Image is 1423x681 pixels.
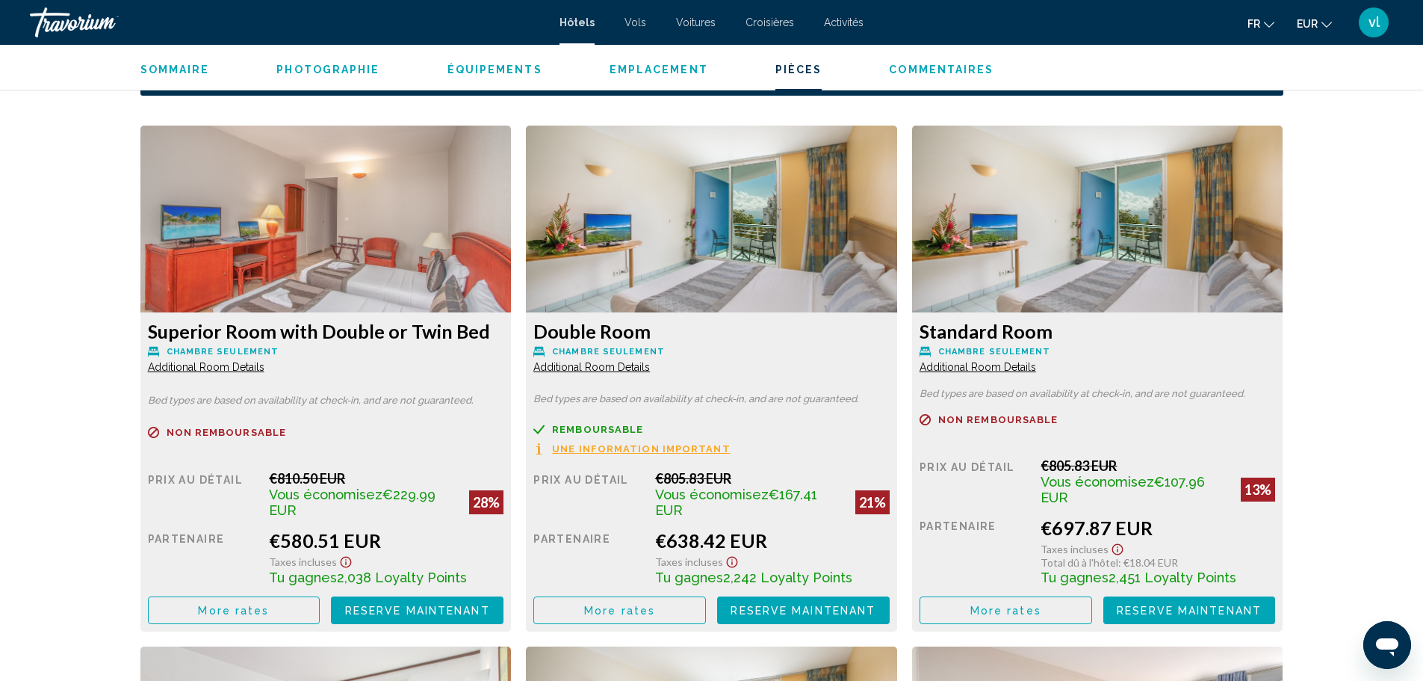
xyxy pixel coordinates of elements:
[775,63,822,76] button: Pièces
[269,529,503,552] div: €580.51 EUR
[1368,15,1380,30] span: vl
[30,7,545,37] a: Travorium
[269,487,382,502] span: Vous économisez
[655,555,723,568] span: Taxes incluses
[775,64,822,76] span: Pièces
[447,64,542,76] span: Équipements
[912,126,1283,312] img: 0d4a1fd7-dfe7-4eda-a5c5-a5bbf670c919.jpeg
[855,490,890,514] div: 21%
[1297,13,1332,34] button: Change currency
[1041,543,1109,555] span: Taxes incluses
[1117,605,1262,617] span: Reserve maintenant
[276,63,379,76] button: Photographie
[331,597,503,624] button: Reserve maintenant
[1363,621,1411,669] iframe: Bouton de lancement de la fenêtre de messagerie
[1103,597,1276,624] button: Reserve maintenant
[889,64,993,76] span: Commentaires
[447,63,542,76] button: Équipements
[723,570,852,585] span: 2,242 Loyalty Points
[889,63,993,76] button: Commentaires
[920,517,1030,585] div: Partenaire
[1041,474,1154,490] span: Vous économisez
[148,597,320,624] button: More rates
[269,487,435,518] span: €229.99 EUR
[148,529,258,585] div: Partenaire
[269,570,337,585] span: Tu gagnes
[920,320,1276,342] h3: Standard Room
[140,64,210,76] span: Sommaire
[148,320,504,342] h3: Superior Room with Double or Twin Bed
[469,490,503,514] div: 28%
[1247,18,1260,30] span: fr
[824,16,864,28] a: Activités
[1247,13,1274,34] button: Change language
[167,428,287,437] span: Non remboursable
[920,457,1030,505] div: Prix au détail
[533,361,650,373] span: Additional Room Details
[745,16,794,28] a: Croisières
[533,529,644,585] div: Partenaire
[1041,474,1205,505] span: €107.96 EUR
[526,126,897,312] img: 0d4a1fd7-dfe7-4eda-a5c5-a5bbf670c919.jpeg
[533,320,890,342] h3: Double Room
[717,597,890,624] button: Reserve maintenant
[269,470,503,487] div: €810.50 EUR
[655,570,723,585] span: Tu gagnes
[1041,517,1275,539] div: €697.87 EUR
[533,443,731,455] button: Une information important
[269,555,337,568] span: Taxes incluses
[1041,457,1275,474] div: €805.83 EUR
[337,570,467,585] span: 2,038 Loyalty Points
[148,395,504,406] p: Bed types are based on availability at check-in, and are not guaranteed.
[337,552,355,569] button: Show Taxes and Fees disclaimer
[1297,18,1318,30] span: EUR
[198,605,269,617] span: More rates
[655,470,890,487] div: €805.83 EUR
[140,63,210,76] button: Sommaire
[1109,570,1236,585] span: 2,451 Loyalty Points
[533,470,644,518] div: Prix au détail
[148,361,264,373] span: Additional Room Details
[610,63,708,76] button: Emplacement
[1241,478,1275,502] div: 13%
[970,605,1041,617] span: More rates
[1109,539,1126,556] button: Show Taxes and Fees disclaimer
[655,487,769,502] span: Vous économisez
[533,597,706,624] button: More rates
[552,425,643,434] span: Remboursable
[552,347,665,357] span: Chambre seulement
[610,64,708,76] span: Emplacement
[1041,556,1118,569] span: Total dû à l'hôtel
[533,424,890,435] a: Remboursable
[920,361,1036,373] span: Additional Room Details
[920,389,1276,399] p: Bed types are based on availability at check-in, and are not guaranteed.
[552,444,731,454] span: Une information important
[276,64,379,76] span: Photographie
[345,605,490,617] span: Reserve maintenant
[655,487,817,518] span: €167.41 EUR
[584,605,655,617] span: More rates
[920,597,1092,624] button: More rates
[655,529,890,552] div: €638.42 EUR
[938,347,1051,357] span: Chambre seulement
[148,470,258,518] div: Prix au détail
[167,347,279,357] span: Chambre seulement
[624,16,646,28] a: Vols
[140,126,512,312] img: e40c638c-7129-45b6-8bd8-50c0b9f1dbee.jpeg
[559,16,595,28] a: Hôtels
[1041,570,1109,585] span: Tu gagnes
[1354,7,1393,38] button: User Menu
[1041,556,1275,569] div: : €18.04 EUR
[533,394,890,404] p: Bed types are based on availability at check-in, and are not guaranteed.
[676,16,716,28] a: Voitures
[723,552,741,569] button: Show Taxes and Fees disclaimer
[731,605,875,617] span: Reserve maintenant
[938,415,1058,425] span: Non remboursable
